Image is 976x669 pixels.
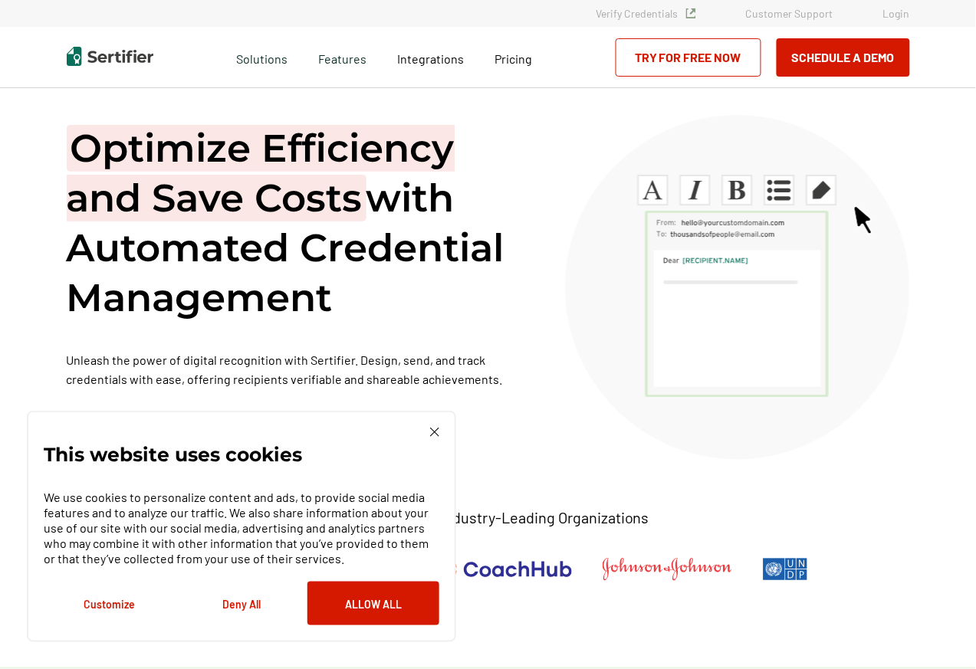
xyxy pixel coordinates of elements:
img: Verified [686,8,696,18]
img: Johnson & Johnson [603,558,731,581]
g: B [728,181,744,199]
button: Customize [44,582,176,625]
a: Login [883,7,910,20]
g: I [688,181,702,199]
span: Optimize Efficiency and Save Costs [67,125,455,221]
span: Pricing [495,51,532,66]
button: Deny All [176,582,307,625]
p: Unleash the power of digital recognition with Sertifier. Design, send, and track credentials with... [67,350,527,389]
img: UNDP [763,558,808,581]
span: Solutions [236,48,288,67]
p: Trusted by +1500 Industry-Leading Organizations [327,508,649,527]
img: Sertifier | Digital Credentialing Platform [67,47,153,66]
p: We use cookies to personalize content and ads, to provide social media features and to analyze ou... [44,490,439,566]
a: Pricing [495,48,532,67]
a: Customer Support [746,7,833,20]
a: Try for Free Now [616,38,761,77]
img: Cookie Popup Close [430,428,439,437]
button: Allow All [307,582,439,625]
button: Schedule a Demo [777,38,910,77]
span: Integrations [397,51,464,66]
g: A [642,180,662,199]
img: CoachHub [434,558,572,581]
p: This website uses cookies [44,447,302,462]
iframe: Chat Widget [899,595,976,669]
span: Features [318,48,366,67]
a: Integrations [397,48,464,67]
h1: with Automated Credential Management [67,123,527,323]
a: Verify Credentials [596,7,696,20]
